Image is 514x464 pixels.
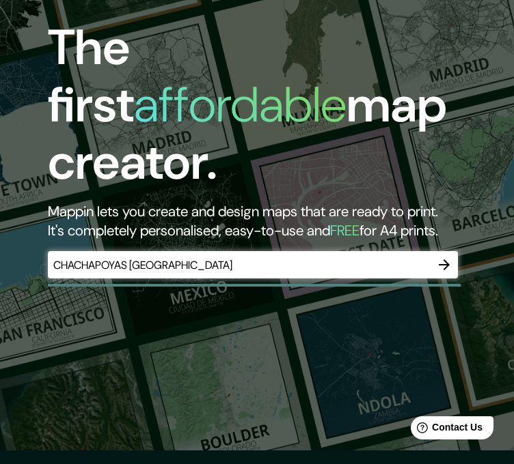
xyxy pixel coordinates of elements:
iframe: Help widget launcher [392,411,499,449]
h5: FREE [330,221,360,240]
h1: affordable [134,73,347,136]
input: Choose your favourite place [48,257,431,273]
h1: The first map creator. [48,19,459,202]
h2: Mappin lets you create and design maps that are ready to print. It's completely personalised, eas... [48,202,459,240]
